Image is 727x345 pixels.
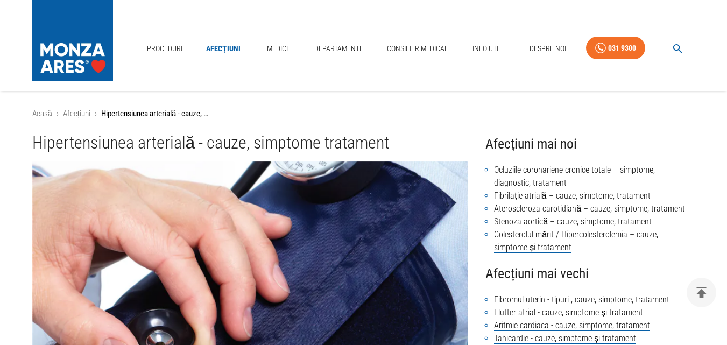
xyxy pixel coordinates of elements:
[101,108,209,120] p: Hipertensiunea arterială - cauze, simptome tratament
[494,203,685,214] a: Ateroscleroza carotidiană – cauze, simptome, tratament
[494,229,658,253] a: Colesterolul mărit / Hipercolesterolemia – cauze, simptome și tratament
[525,38,570,60] a: Despre Noi
[202,38,245,60] a: Afecțiuni
[32,108,695,120] nav: breadcrumb
[608,41,636,55] div: 031 9300
[57,108,59,120] li: ›
[485,263,695,285] h4: Afecțiuni mai vechi
[494,216,652,227] a: Stenoza aortică – cauze, simptome, tratament
[586,37,645,60] a: 031 9300
[383,38,453,60] a: Consilier Medical
[468,38,510,60] a: Info Utile
[494,333,636,344] a: Tahicardie - cauze, simptome și tratament
[494,320,650,331] a: Aritmie cardiaca - cauze, simptome, tratament
[485,133,695,155] h4: Afecțiuni mai noi
[260,38,294,60] a: Medici
[494,294,669,305] a: Fibromul uterin - tipuri , cauze, simptome, tratament
[95,108,97,120] li: ›
[32,109,52,118] a: Acasă
[494,307,643,318] a: Flutter atrial - cauze, simptome și tratament
[687,278,716,307] button: delete
[63,109,90,118] a: Afecțiuni
[32,133,469,153] h1: Hipertensiunea arterială - cauze, simptome tratament
[494,165,655,188] a: Ocluziile coronariene cronice totale – simptome, diagnostic, tratament
[494,191,650,201] a: Fibrilație atrială – cauze, simptome, tratament
[310,38,368,60] a: Departamente
[143,38,187,60] a: Proceduri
